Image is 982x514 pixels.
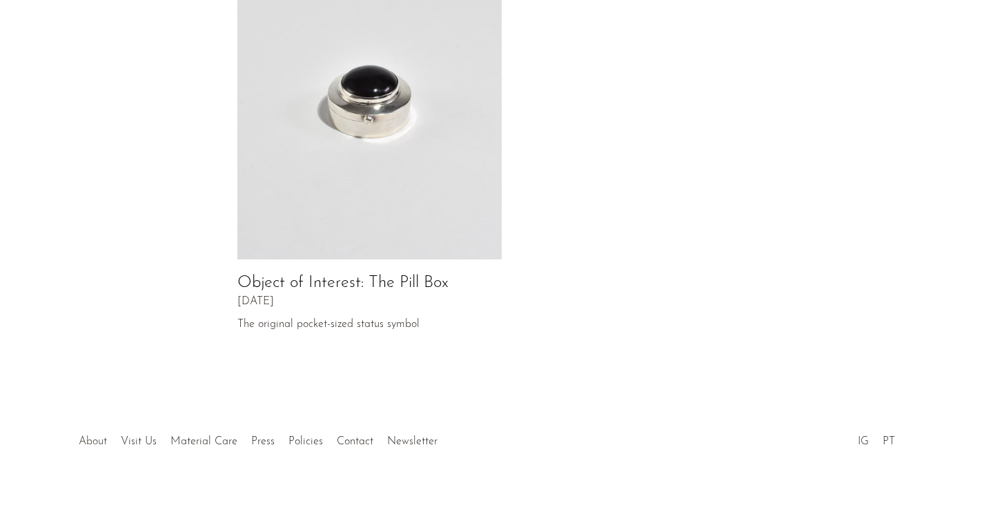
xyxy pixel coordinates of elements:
a: Contact [337,436,373,447]
ul: Quick links [72,425,444,451]
a: Material Care [170,436,237,447]
a: Press [251,436,275,447]
a: IG [858,436,869,447]
a: About [79,436,107,447]
a: Object of Interest: The Pill Box [237,275,449,291]
a: PT [883,436,895,447]
a: Visit Us [121,436,157,447]
span: The original pocket-sized status symbol [237,319,502,331]
a: Policies [288,436,323,447]
span: [DATE] [237,296,274,308]
ul: Social Medias [851,425,902,451]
